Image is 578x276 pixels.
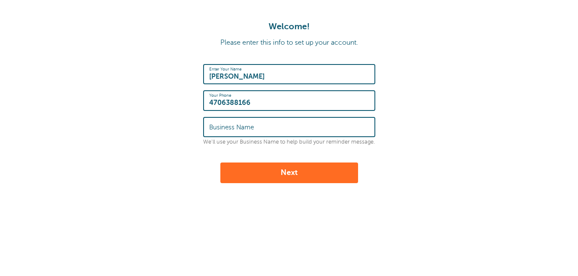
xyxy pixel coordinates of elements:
[209,123,254,131] label: Business Name
[209,67,241,72] label: Enter Your Name
[203,139,375,145] p: We'll use your Business Name to help build your reminder message.
[9,39,569,47] p: Please enter this info to set up your account.
[220,163,358,183] button: Next
[209,93,231,98] label: Your Phone
[9,21,569,32] h1: Welcome!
